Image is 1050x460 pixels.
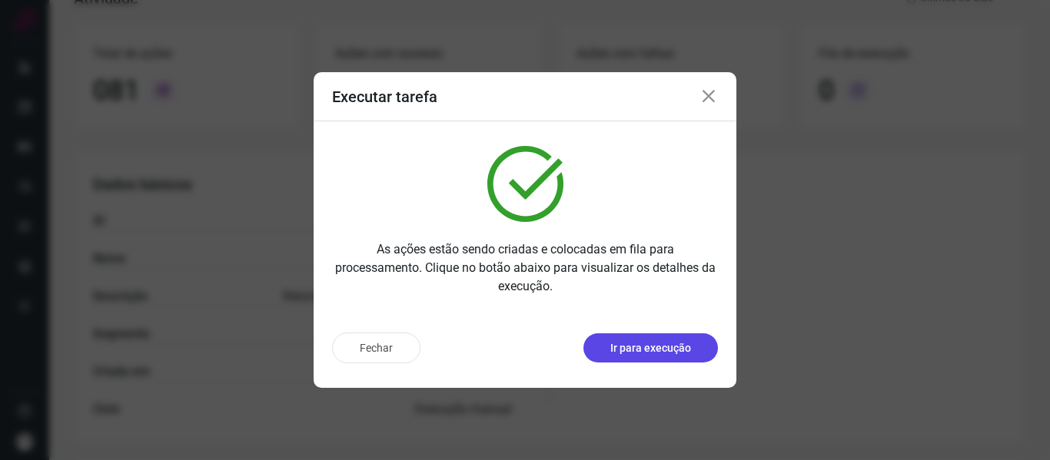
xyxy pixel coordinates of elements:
[332,333,420,363] button: Fechar
[610,340,691,356] p: Ir para execução
[487,146,563,222] img: verified.svg
[332,240,718,296] p: As ações estão sendo criadas e colocadas em fila para processamento. Clique no botão abaixo para ...
[583,333,718,362] button: Ir para execução
[332,88,437,106] h3: Executar tarefa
